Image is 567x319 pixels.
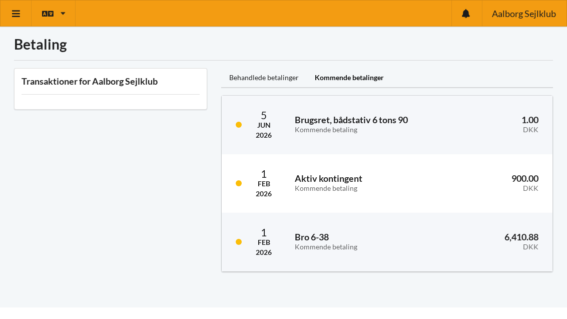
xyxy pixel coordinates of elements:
[295,184,430,193] div: Kommende betaling
[307,68,392,88] div: Kommende betalinger
[256,168,272,179] div: 1
[472,114,538,134] h3: 1.00
[221,68,307,88] div: Behandlede betalinger
[444,173,538,193] h3: 900.00
[492,9,556,18] span: Aalborg Sejlklub
[22,76,200,87] h3: Transaktioner for Aalborg Sejlklub
[438,231,538,251] h3: 6,410.88
[256,179,272,189] div: Feb
[295,114,457,134] h3: Brugsret, bådstativ 6 tons 90
[256,130,272,140] div: 2026
[295,173,430,193] h3: Aktiv kontingent
[256,237,272,247] div: Feb
[256,227,272,237] div: 1
[295,126,457,134] div: Kommende betaling
[256,110,272,120] div: 5
[14,35,553,53] h1: Betaling
[256,120,272,130] div: Jun
[472,126,538,134] div: DKK
[256,189,272,199] div: 2026
[295,231,424,251] h3: Bro 6-38
[256,247,272,257] div: 2026
[438,243,538,251] div: DKK
[444,184,538,193] div: DKK
[295,243,424,251] div: Kommende betaling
